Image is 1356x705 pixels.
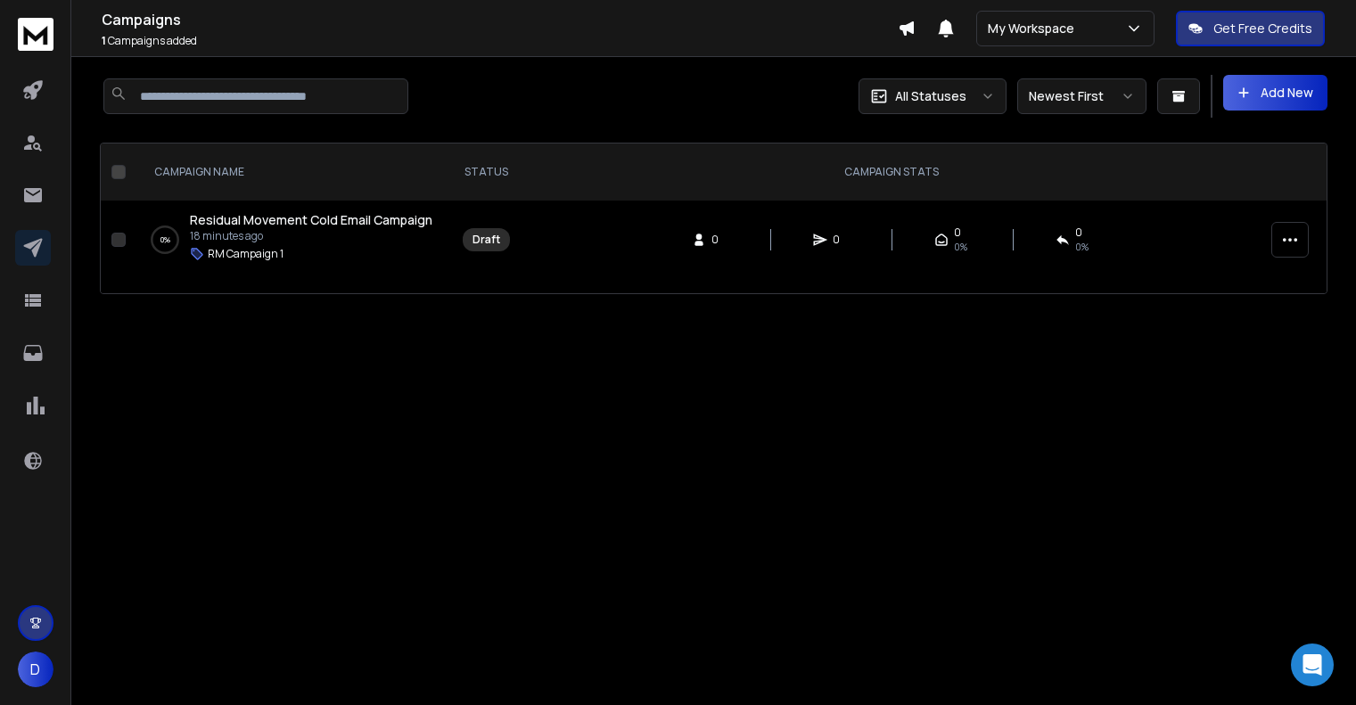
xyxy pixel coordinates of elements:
p: RM Campaign 1 [208,247,284,261]
span: 0% [1075,240,1089,254]
td: 0%Residual Movement Cold Email Campaign18 minutes agoRM Campaign 1 [133,201,450,279]
a: Residual Movement Cold Email Campaign [190,211,432,229]
span: 1 [102,33,106,48]
p: Get Free Credits [1213,20,1312,37]
img: logo [18,18,53,51]
span: 0 [711,233,729,247]
th: STATUS [450,143,522,201]
div: Draft [473,233,500,247]
p: 0 % [160,231,170,249]
p: All Statuses [895,87,966,105]
th: CAMPAIGN NAME [133,143,450,201]
button: D [18,652,53,687]
span: 0% [954,240,967,254]
span: 0 [833,233,851,247]
button: Newest First [1017,78,1146,114]
p: My Workspace [988,20,1081,37]
div: Open Intercom Messenger [1291,644,1334,686]
p: Campaigns added [102,34,898,48]
th: CAMPAIGN STATS [522,143,1261,201]
span: 0 [1075,225,1082,240]
span: Residual Movement Cold Email Campaign [190,211,432,228]
p: 18 minutes ago [190,229,432,243]
button: Get Free Credits [1176,11,1325,46]
span: 0 [954,225,961,240]
h1: Campaigns [102,9,898,30]
button: Add New [1223,75,1327,111]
